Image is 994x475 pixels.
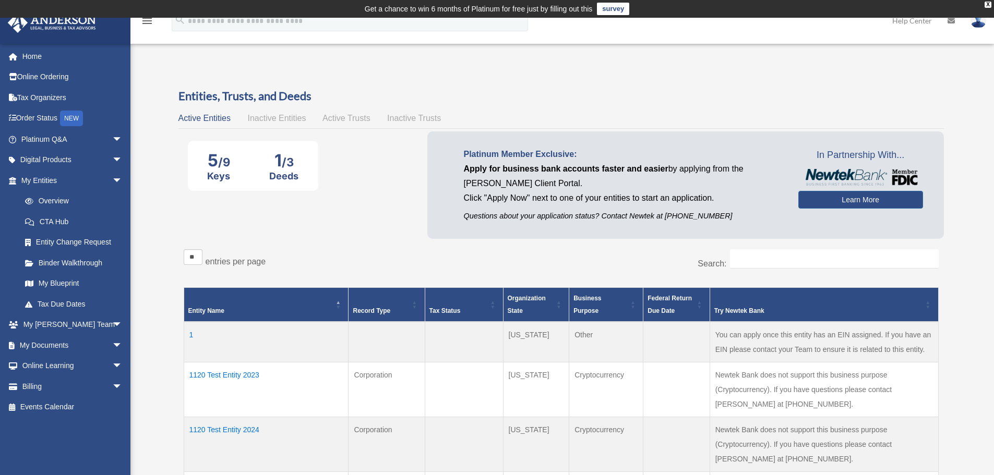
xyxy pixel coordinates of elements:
[464,191,783,205] p: Click "Apply Now" next to one of your entities to start an application.
[7,335,138,356] a: My Documentsarrow_drop_down
[206,257,266,266] label: entries per page
[282,155,294,169] span: /3
[60,111,83,126] div: NEW
[112,129,133,150] span: arrow_drop_down
[503,322,569,362] td: [US_STATE]
[269,170,298,181] div: Deeds
[349,362,425,417] td: Corporation
[798,191,923,209] a: Learn More
[464,162,783,191] p: by applying from the [PERSON_NAME] Client Portal.
[569,417,643,472] td: Cryptocurrency
[112,335,133,356] span: arrow_drop_down
[7,314,138,335] a: My [PERSON_NAME] Teamarrow_drop_down
[798,147,923,164] span: In Partnership With...
[322,114,370,123] span: Active Trusts
[15,232,133,253] a: Entity Change Request
[710,417,938,472] td: Newtek Bank does not support this business purpose (Cryptocurrency). If you have questions please...
[207,150,230,170] div: 5
[7,46,138,67] a: Home
[7,129,138,150] a: Platinum Q&Aarrow_drop_down
[508,295,546,314] span: Organization State
[503,362,569,417] td: [US_STATE]
[178,114,231,123] span: Active Entities
[7,397,138,418] a: Events Calendar
[569,288,643,322] th: Business Purpose: Activate to sort
[985,2,991,8] div: close
[425,288,503,322] th: Tax Status: Activate to sort
[15,252,133,273] a: Binder Walkthrough
[207,170,230,181] div: Keys
[464,210,783,223] p: Questions about your application status? Contact Newtek at [PHONE_NUMBER]
[643,288,710,322] th: Federal Return Due Date: Activate to sort
[112,170,133,191] span: arrow_drop_down
[648,295,692,314] span: Federal Return Due Date
[247,114,306,123] span: Inactive Entities
[710,322,938,362] td: You can apply once this entity has an EIN assigned. If you have an EIN please contact your Team t...
[7,356,138,376] a: Online Learningarrow_drop_down
[112,314,133,336] span: arrow_drop_down
[387,114,441,123] span: Inactive Trusts
[188,307,224,314] span: Entity Name
[112,150,133,171] span: arrow_drop_down
[464,164,668,173] span: Apply for business bank accounts faster and easier
[218,155,230,169] span: /9
[184,322,349,362] td: 1
[464,147,783,162] p: Platinum Member Exclusive:
[141,18,153,27] a: menu
[7,170,133,191] a: My Entitiesarrow_drop_down
[503,288,569,322] th: Organization State: Activate to sort
[15,273,133,294] a: My Blueprint
[698,259,726,268] label: Search:
[971,13,986,28] img: User Pic
[349,417,425,472] td: Corporation
[710,288,938,322] th: Try Newtek Bank : Activate to sort
[174,14,186,26] i: search
[7,87,138,108] a: Tax Organizers
[569,322,643,362] td: Other
[353,307,390,314] span: Record Type
[503,417,569,472] td: [US_STATE]
[184,362,349,417] td: 1120 Test Entity 2023
[710,362,938,417] td: Newtek Bank does not support this business purpose (Cryptocurrency). If you have questions please...
[569,362,643,417] td: Cryptocurrency
[15,191,128,212] a: Overview
[184,417,349,472] td: 1120 Test Entity 2024
[269,150,298,170] div: 1
[15,211,133,232] a: CTA Hub
[365,3,593,15] div: Get a chance to win 6 months of Platinum for free just by filling out this
[141,15,153,27] i: menu
[349,288,425,322] th: Record Type: Activate to sort
[15,294,133,314] a: Tax Due Dates
[7,108,138,129] a: Order StatusNEW
[804,169,918,186] img: NewtekBankLogoSM.png
[7,67,138,88] a: Online Ordering
[178,88,944,104] h3: Entities, Trusts, and Deeds
[184,288,349,322] th: Entity Name: Activate to invert sorting
[573,295,601,314] span: Business Purpose
[7,150,138,170] a: Digital Productsarrow_drop_down
[112,356,133,377] span: arrow_drop_down
[597,3,629,15] a: survey
[5,13,99,33] img: Anderson Advisors Platinum Portal
[7,376,138,397] a: Billingarrow_drop_down
[714,305,923,317] div: Try Newtek Bank
[429,307,461,314] span: Tax Status
[112,376,133,397] span: arrow_drop_down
